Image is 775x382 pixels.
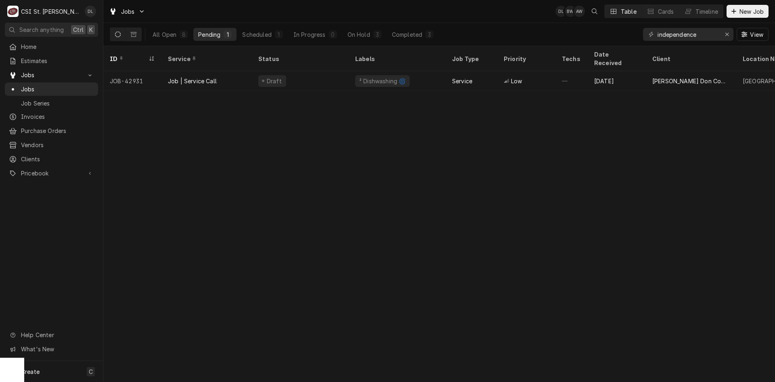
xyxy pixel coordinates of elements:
[5,23,98,37] button: Search anythingCtrlK
[89,367,93,376] span: C
[331,30,335,39] div: 0
[276,30,281,39] div: 1
[21,345,93,353] span: What's New
[737,28,769,41] button: View
[594,50,638,67] div: Date Received
[565,6,576,17] div: Brad Wicks's Avatar
[555,6,567,17] div: DL
[110,55,147,63] div: ID
[106,5,149,18] a: Go to Jobs
[21,71,82,79] span: Jobs
[504,55,547,63] div: Priority
[5,110,98,123] a: Invoices
[5,328,98,342] a: Go to Help Center
[565,6,576,17] div: BW
[5,167,98,180] a: Go to Pricebook
[168,55,244,63] div: Service
[355,55,439,63] div: Labels
[293,30,326,39] div: In Progress
[21,99,94,108] span: Job Series
[588,71,646,91] div: [DATE]
[5,124,98,137] a: Purchase Orders
[5,82,98,96] a: Jobs
[7,6,19,17] div: CSI St. Louis's Avatar
[5,97,98,110] a: Job Series
[452,77,472,85] div: Service
[721,28,733,41] button: Erase input
[168,77,217,85] div: Job | Service Call
[727,5,769,18] button: New Job
[258,55,341,63] div: Status
[555,6,567,17] div: David Lindsey's Avatar
[358,77,406,85] div: ² Dishwashing 🌀
[181,30,186,39] div: 8
[427,30,432,39] div: 3
[21,169,82,177] span: Pricebook
[5,54,98,68] a: Estimates
[21,42,94,51] span: Home
[5,342,98,356] a: Go to What's New
[89,25,93,34] span: K
[652,55,728,63] div: Client
[348,30,370,39] div: On Hold
[392,30,422,39] div: Completed
[652,77,730,85] div: [PERSON_NAME] Don Company
[452,55,491,63] div: Job Type
[85,6,96,17] div: David Lindsey's Avatar
[695,7,718,16] div: Timeline
[21,85,94,93] span: Jobs
[658,7,674,16] div: Cards
[73,25,84,34] span: Ctrl
[574,6,585,17] div: Alexandria Wilp's Avatar
[574,6,585,17] div: AW
[242,30,271,39] div: Scheduled
[511,77,522,85] span: Low
[21,127,94,135] span: Purchase Orders
[5,40,98,53] a: Home
[555,71,588,91] div: —
[562,55,581,63] div: Techs
[103,71,161,91] div: JOB-42931
[21,141,94,149] span: Vendors
[7,6,19,17] div: C
[5,138,98,152] a: Vendors
[5,152,98,166] a: Clients
[198,30,220,39] div: Pending
[21,155,94,163] span: Clients
[658,28,718,41] input: Keyword search
[748,30,765,39] span: View
[21,331,93,339] span: Help Center
[5,68,98,82] a: Go to Jobs
[21,368,40,375] span: Create
[225,30,230,39] div: 1
[21,112,94,121] span: Invoices
[738,7,765,16] span: New Job
[375,30,380,39] div: 3
[266,77,283,85] div: Draft
[153,30,176,39] div: All Open
[19,25,64,34] span: Search anything
[121,7,135,16] span: Jobs
[85,6,96,17] div: DL
[588,5,601,18] button: Open search
[21,57,94,65] span: Estimates
[621,7,637,16] div: Table
[21,7,80,16] div: CSI St. [PERSON_NAME]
